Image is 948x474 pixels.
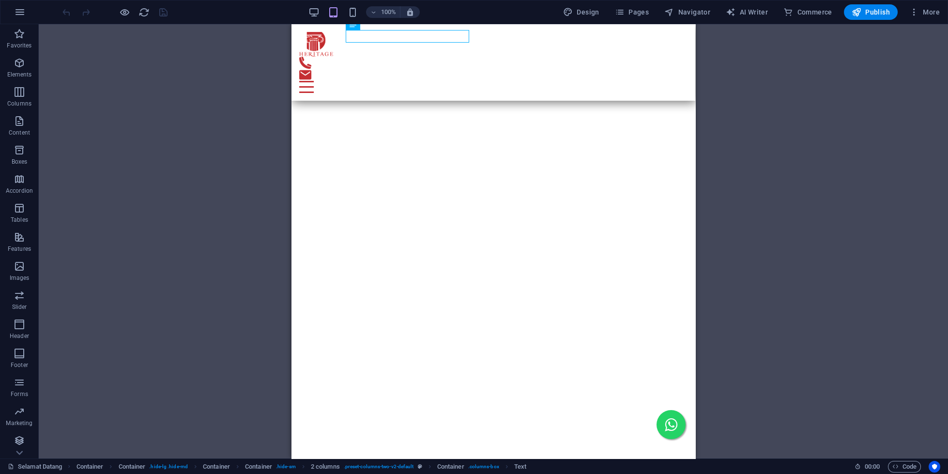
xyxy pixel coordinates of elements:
button: Pages [611,4,653,20]
p: Accordion [6,187,33,195]
span: Navigator [664,7,710,17]
span: : [872,463,873,470]
p: Features [8,245,31,253]
h6: 100% [381,6,396,18]
span: Click to select. Double-click to edit [245,461,272,473]
button: Design [559,4,603,20]
button: More [905,4,944,20]
button: Usercentrics [929,461,940,473]
i: This element is a customizable preset [417,464,422,469]
span: Click to select. Double-click to edit [119,461,146,473]
p: Footer [11,361,28,369]
span: . columns-box [468,461,499,473]
span: More [909,7,940,17]
button: Click here to leave preview mode and continue editing [119,6,130,18]
button: 100% [366,6,400,18]
p: Tables [11,216,28,224]
button: Publish [844,4,898,20]
button: Code [888,461,921,473]
p: Slider [12,303,27,311]
span: Click to select. Double-click to edit [76,461,104,473]
span: Click to select. Double-click to edit [203,461,230,473]
button: reload [138,6,150,18]
h6: Session time [855,461,880,473]
i: On resize automatically adjust zoom level to fit chosen device. [406,8,414,16]
p: Marketing [6,419,32,427]
button: Commerce [780,4,836,20]
button: Navigator [660,4,714,20]
a: Click to cancel selection. Double-click to open Pages [8,461,62,473]
span: . hide-lg .hide-md [149,461,188,473]
p: Images [10,274,30,282]
p: Content [9,129,30,137]
span: Publish [852,7,890,17]
span: Design [563,7,599,17]
span: Click to select. Double-click to edit [437,461,464,473]
div: Design (Ctrl+Alt+Y) [559,4,603,20]
span: AI Writer [726,7,768,17]
p: Forms [11,390,28,398]
button: AI Writer [722,4,772,20]
p: Boxes [12,158,28,166]
span: 00 00 [865,461,880,473]
span: . preset-columns-two-v2-default [344,461,414,473]
span: Code [892,461,917,473]
p: Elements [7,71,32,78]
span: Click to select. Double-click to edit [311,461,340,473]
p: Columns [7,100,31,107]
p: Header [10,332,29,340]
nav: breadcrumb [76,461,527,473]
span: Commerce [783,7,832,17]
p: Favorites [7,42,31,49]
i: Reload page [138,7,150,18]
span: . hide-sm [276,461,296,473]
span: Pages [615,7,649,17]
span: Click to select. Double-click to edit [514,461,526,473]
